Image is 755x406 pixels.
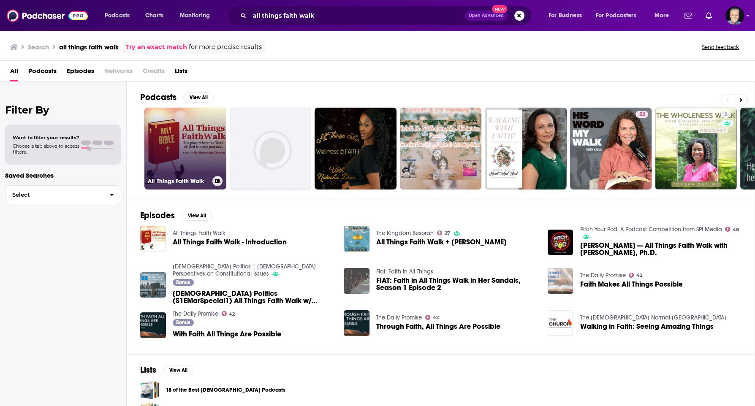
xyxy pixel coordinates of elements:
[173,238,287,246] a: All Things Faith Walk - Introduction
[721,111,731,118] a: 3
[580,281,682,288] a: Faith Makes All Things Possible
[580,242,741,256] span: [PERSON_NAME] — All Things Faith Walk with [PERSON_NAME], Ph.D.
[433,316,439,319] span: 42
[140,9,168,22] a: Charts
[344,268,369,294] img: FIAT: Faith in All Things Walk in Her Sandals, Season 1 Episode 2
[492,5,507,13] span: New
[549,10,582,22] span: For Business
[173,290,334,304] a: ChristiTutionalist Politics (S1EMarSpecial1) All Things Faith Walk w/ Rosemarie Downer
[176,280,190,285] span: Bonus
[725,227,739,232] a: 48
[222,311,235,316] a: 42
[99,9,141,22] button: open menu
[143,64,165,81] span: Credits
[596,10,636,22] span: For Podcasters
[548,310,573,336] img: Walking in Faith: Seeing Amazing Things
[548,268,573,294] img: Faith Makes All Things Possible
[182,211,212,221] button: View All
[140,312,166,338] img: With Faith All Things Are Possible
[702,8,715,23] a: Show notifications dropdown
[173,230,225,237] a: All Things Faith Walk
[570,108,652,189] a: 52
[548,230,573,255] img: Rosemarie D. — All Things Faith Walk with Rosemarie Downer, Ph.D.
[580,323,713,330] a: Walking in Faith: Seeing Amazing Things
[140,92,214,103] a: PodcastsView All
[636,111,648,118] a: 52
[140,226,166,252] img: All Things Faith Walk - Introduction
[580,272,625,279] a: The Daily Promise
[5,104,121,116] h2: Filter By
[183,92,214,103] button: View All
[28,43,49,51] h3: Search
[649,9,679,22] button: open menu
[140,380,159,399] span: 18 of the Best Christian Podcasts
[7,8,88,24] img: Podchaser - Follow, Share and Rate Podcasts
[140,92,177,103] h2: Podcasts
[176,320,190,325] span: Bonus
[725,6,744,25] span: Logged in as JonesLiterary
[437,230,450,235] a: 27
[13,135,79,141] span: Want to filter your results?
[725,6,744,25] button: Show profile menu
[725,6,744,25] img: User Profile
[636,273,642,277] span: 42
[5,192,103,198] span: Select
[140,210,212,221] a: EpisodesView All
[59,43,119,51] h3: all things faith walk
[580,226,722,233] a: Pitch Your Pod: A Podcast Competition from SPI Media
[174,9,221,22] button: open menu
[140,272,166,298] img: ChristiTutionalist Politics (S1EMarSpecial1) All Things Faith Walk w/ Rosemarie Downer
[639,111,645,119] span: 52
[376,314,422,321] a: The Daily Promise
[229,312,235,316] span: 42
[580,314,726,321] a: The Pentecostal Church Normal IL
[629,273,642,278] a: 42
[469,14,504,18] span: Open Advanced
[590,9,649,22] button: open menu
[445,231,450,235] span: 27
[699,43,741,51] button: Send feedback
[140,365,193,375] a: ListsView All
[148,178,209,185] h3: All Things Faith Walk
[344,226,369,252] img: All Things Faith Walk + Yoel
[28,64,57,81] a: Podcasts
[13,143,79,155] span: Choose a tab above to access filters.
[234,6,540,25] div: Search podcasts, credits, & more...
[140,365,156,375] h2: Lists
[344,310,369,336] img: Through Faith, All Things Are Possible
[175,64,187,81] a: Lists
[376,268,433,275] a: Fiat: Faith in All Things
[173,310,218,317] a: The Daily Promise
[5,185,121,204] button: Select
[376,238,507,246] span: All Things Faith Walk + [PERSON_NAME]
[10,64,18,81] a: All
[724,111,727,119] span: 3
[163,365,193,375] button: View All
[655,108,737,189] a: 3
[144,108,226,189] a: All Things Faith Walk
[104,64,133,81] span: Networks
[166,385,285,395] a: 18 of the Best [DEMOGRAPHIC_DATA] Podcasts
[67,64,94,81] a: Episodes
[733,228,739,232] span: 48
[125,42,187,52] a: Try an exact match
[5,171,121,179] p: Saved Searches
[140,210,175,221] h2: Episodes
[655,10,669,22] span: More
[376,323,500,330] a: Through Faith, All Things Are Possible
